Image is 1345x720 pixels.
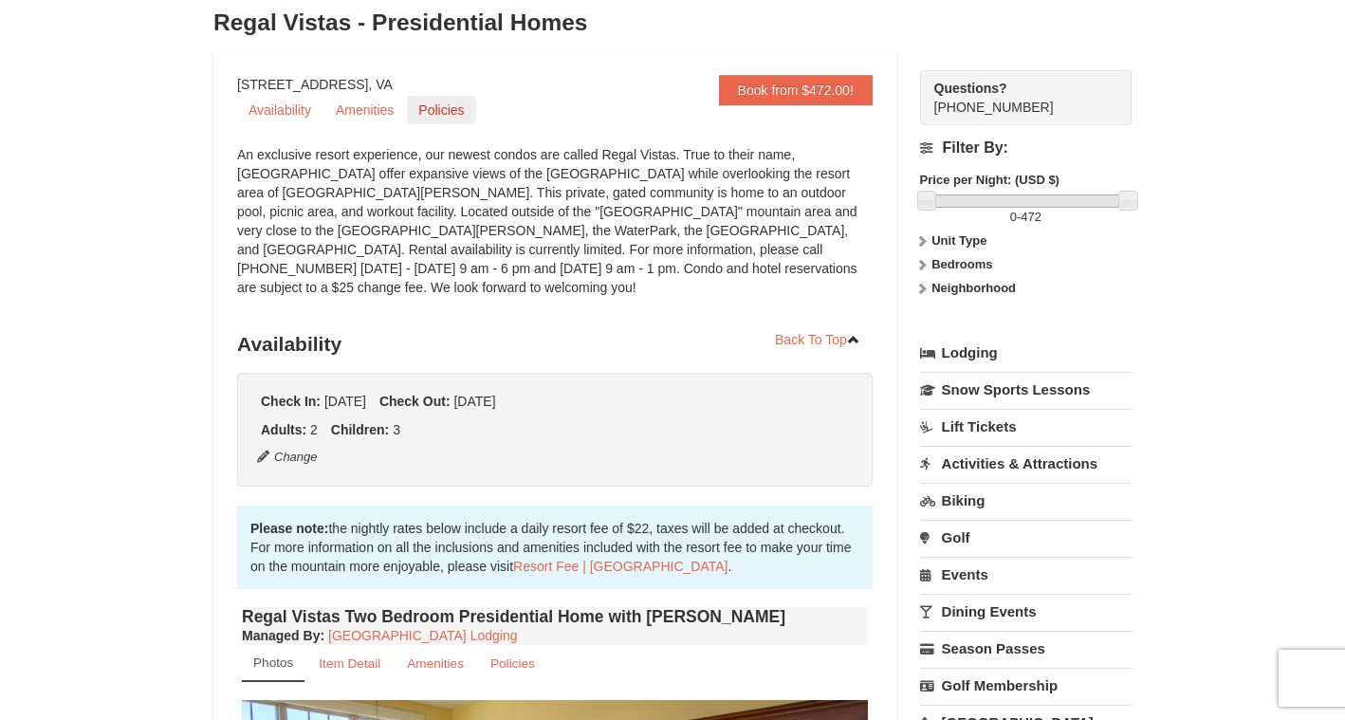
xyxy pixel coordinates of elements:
span: 2 [310,422,318,437]
a: Policies [407,96,475,124]
label: - [920,208,1132,227]
div: An exclusive resort experience, our newest condos are called Regal Vistas. True to their name, [G... [237,145,873,316]
a: Lift Tickets [920,409,1132,444]
small: Photos [253,655,293,670]
a: Golf Membership [920,668,1132,703]
strong: : [242,628,324,643]
a: Activities & Attractions [920,446,1132,481]
strong: Adults: [261,422,306,437]
small: Amenities [407,656,464,671]
a: Dining Events [920,594,1132,629]
span: Managed By [242,628,320,643]
a: Snow Sports Lessons [920,372,1132,407]
a: Book from $472.00! [719,75,873,105]
small: Item Detail [319,656,380,671]
strong: Price per Night: (USD $) [920,173,1059,187]
strong: Check Out: [379,394,451,409]
a: Policies [478,645,547,682]
h3: Availability [237,325,873,363]
button: Change [256,447,319,468]
strong: Please note: [250,521,328,536]
span: 3 [393,422,400,437]
a: Availability [237,96,322,124]
a: Photos [242,645,304,682]
strong: Children: [331,422,389,437]
strong: Questions? [934,81,1007,96]
a: Item Detail [306,645,393,682]
a: Golf [920,520,1132,555]
a: Lodging [920,336,1132,370]
span: 0 [1010,210,1017,224]
span: [DATE] [324,394,366,409]
h4: Regal Vistas Two Bedroom Presidential Home with [PERSON_NAME] [242,607,868,626]
a: Resort Fee | [GEOGRAPHIC_DATA] [513,559,728,574]
strong: Check In: [261,394,321,409]
a: Biking [920,483,1132,518]
a: Events [920,557,1132,592]
div: the nightly rates below include a daily resort fee of $22, taxes will be added at checkout. For m... [237,506,873,589]
a: Amenities [324,96,405,124]
a: Amenities [395,645,476,682]
span: [DATE] [453,394,495,409]
strong: Unit Type [931,233,986,248]
strong: Neighborhood [931,281,1016,295]
small: Policies [490,656,535,671]
span: 472 [1021,210,1041,224]
h4: Filter By: [920,139,1132,157]
strong: Bedrooms [931,257,992,271]
h3: Regal Vistas - Presidential Homes [213,4,1132,42]
span: [PHONE_NUMBER] [934,79,1097,115]
a: [GEOGRAPHIC_DATA] Lodging [328,628,517,643]
a: Back To Top [763,325,873,354]
a: Season Passes [920,631,1132,666]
